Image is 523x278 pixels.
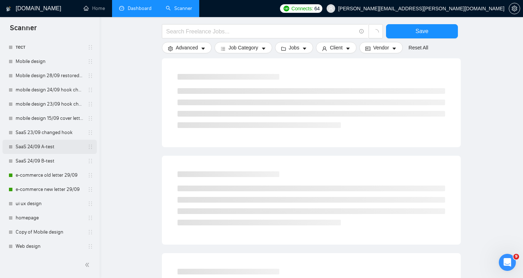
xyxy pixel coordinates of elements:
a: mobile design 24/09 hook changed [16,83,83,97]
span: idcard [365,46,370,51]
span: caret-down [345,46,350,51]
span: Client [330,44,343,52]
span: holder [88,187,93,192]
span: Scanner [4,23,42,38]
span: holder [88,73,93,79]
a: mobile design 15/09 cover letter another first part [16,111,83,125]
span: holder [88,229,93,235]
a: homepage [16,211,83,225]
span: holder [88,87,93,93]
span: holder [88,158,93,164]
span: holder [88,244,93,249]
span: folder [281,46,286,51]
button: userClientcaret-down [316,42,356,53]
span: caret-down [302,46,307,51]
span: info-circle [359,29,364,34]
a: Mobile design [16,54,83,69]
span: holder [88,116,93,121]
span: holder [88,130,93,135]
a: dashboardDashboard [119,5,152,11]
span: caret-down [261,46,266,51]
a: Reset All [408,44,428,52]
span: Jobs [289,44,300,52]
span: loading [373,29,379,36]
span: holder [88,144,93,150]
button: idcardVendorcaret-down [359,42,403,53]
a: Copy of Mobile design [16,225,83,239]
a: SaaS 24/09 B-test [16,154,83,168]
iframe: Intercom live chat [499,254,516,271]
span: Vendor [373,44,389,52]
span: holder [88,201,93,207]
span: holder [88,59,93,64]
span: 9 [513,254,519,260]
a: setting [509,6,520,11]
a: Web design [16,239,83,253]
button: setting [509,3,520,14]
span: double-left [85,261,92,268]
a: Mobile design 28/09 restored to first version [16,69,83,83]
img: upwork-logo.png [284,6,289,11]
a: ui ux design [16,197,83,211]
span: holder [88,44,93,50]
span: Save [416,27,428,36]
a: homeHome [84,5,105,11]
button: settingAdvancedcaret-down [162,42,212,53]
input: Search Freelance Jobs... [166,27,356,36]
span: holder [88,172,93,178]
span: user [322,46,327,51]
span: 64 [314,5,319,12]
span: holder [88,215,93,221]
a: тест [16,40,83,54]
span: Advanced [176,44,198,52]
a: SaaS 23/09 changed hook [16,125,83,140]
button: barsJob Categorycaret-down [215,42,272,53]
span: bars [221,46,226,51]
button: folderJobscaret-down [275,42,313,53]
span: Job Category [228,44,258,52]
a: searchScanner [166,5,192,11]
span: caret-down [392,46,397,51]
span: Connects: [291,5,313,12]
img: logo [6,3,11,15]
a: SaaS 24/09 A-test [16,140,83,154]
span: caret-down [201,46,206,51]
a: mobile design 23/09 hook changed [16,97,83,111]
span: user [328,6,333,11]
a: e-commerce old letter 29/09 [16,168,83,182]
span: setting [168,46,173,51]
a: e-commerce new letter 29/09 [16,182,83,197]
button: Save [386,24,458,38]
span: holder [88,101,93,107]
